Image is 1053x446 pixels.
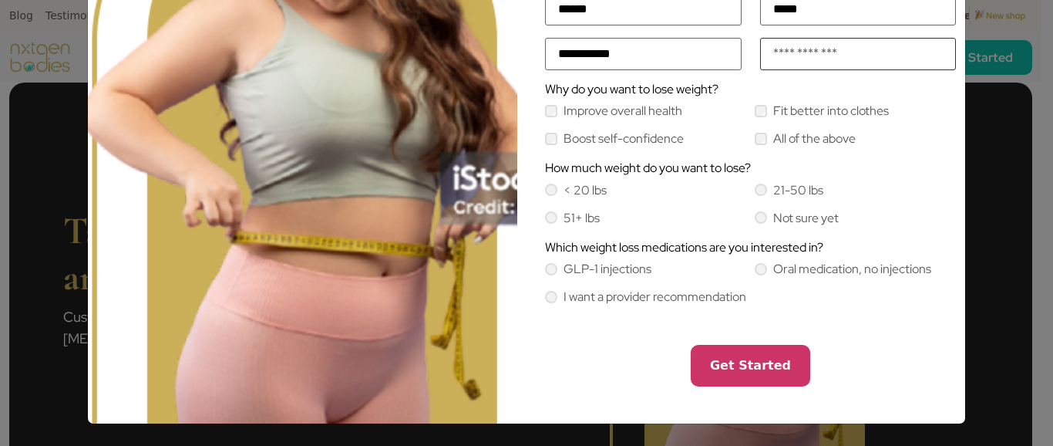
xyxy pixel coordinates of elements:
[564,105,682,117] label: Improve overall health
[691,345,810,387] button: Get Started
[773,212,839,225] label: Not sure yet
[773,184,823,197] label: 21-50 lbs
[564,212,600,225] label: 51+ lbs
[564,133,684,145] label: Boost self-confidence
[773,263,931,275] label: Oral medication, no injections
[564,263,651,275] label: GLP-1 injections
[545,83,718,96] label: Why do you want to lose weight?
[773,105,889,117] label: Fit better into clothes
[564,184,607,197] label: < 20 lbs
[545,242,823,254] label: Which weight loss medications are you interested in?
[564,291,746,303] label: I want a provider recommendation
[773,133,856,145] label: All of the above
[545,162,751,174] label: How much weight do you want to lose?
